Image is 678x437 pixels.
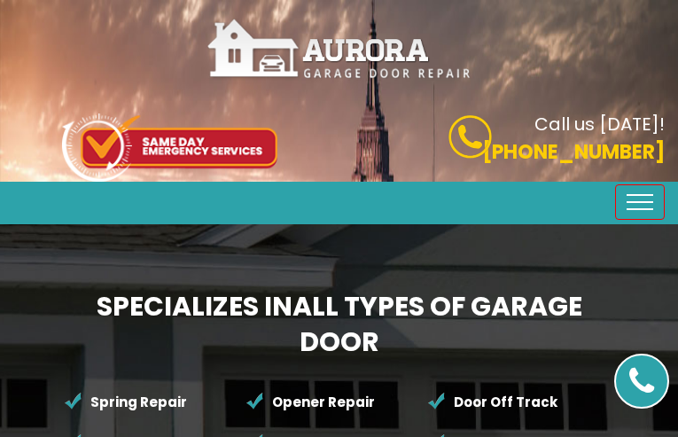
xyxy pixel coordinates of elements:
button: Toggle navigation [615,184,665,220]
a: Call us [DATE]! [PHONE_NUMBER] [353,115,666,167]
img: Aurora.png [207,18,472,81]
li: Door Off Track [427,384,609,421]
b: Call us [DATE]! [534,112,665,137]
li: Spring Repair [64,384,245,421]
span: All Types of Garage Door [292,287,582,361]
img: icon-top.png [62,113,277,182]
li: Opener Repair [245,384,427,421]
p: [PHONE_NUMBER] [353,137,666,167]
b: Specializes in [97,287,582,361]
